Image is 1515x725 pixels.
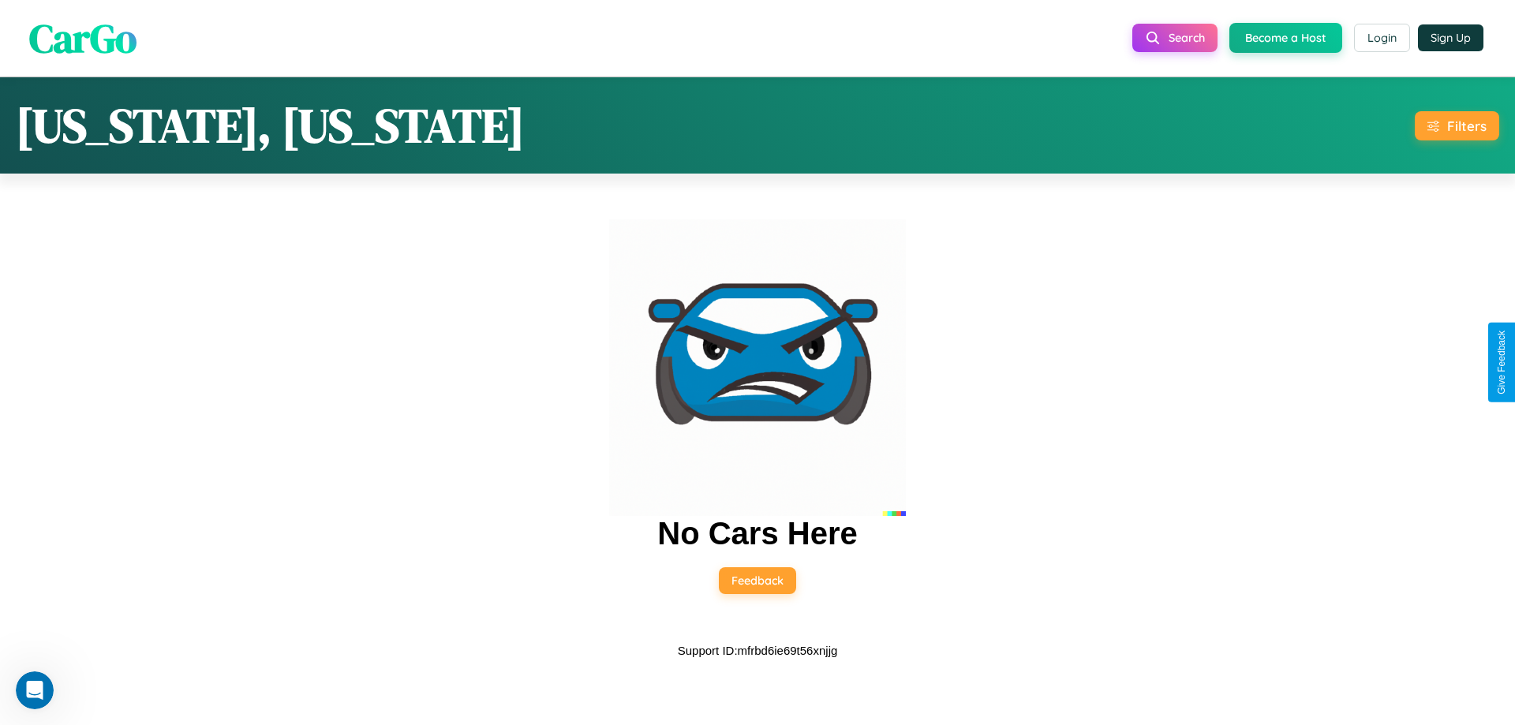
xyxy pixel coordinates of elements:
[1447,118,1487,134] div: Filters
[1354,24,1410,52] button: Login
[1418,24,1483,51] button: Sign Up
[609,219,906,516] img: car
[1169,31,1205,45] span: Search
[657,516,857,551] h2: No Cars Here
[1496,331,1507,394] div: Give Feedback
[678,640,838,661] p: Support ID: mfrbd6ie69t56xnjjg
[1415,111,1499,140] button: Filters
[29,10,137,65] span: CarGo
[719,567,796,594] button: Feedback
[1229,23,1342,53] button: Become a Host
[1132,24,1218,52] button: Search
[16,671,54,709] iframe: Intercom live chat
[16,93,525,158] h1: [US_STATE], [US_STATE]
